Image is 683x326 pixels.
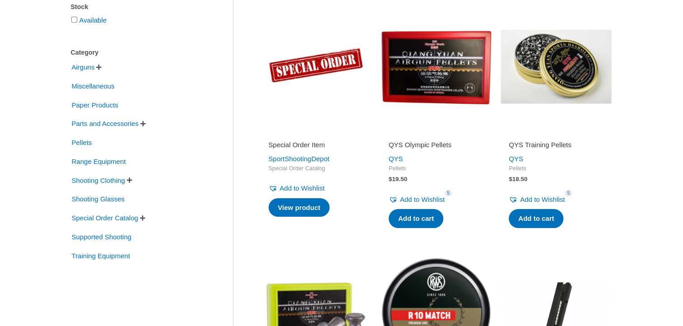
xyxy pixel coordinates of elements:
[260,11,372,122] img: Special Order Item
[71,191,126,207] span: Shooting Glasses
[280,184,325,192] span: Add to Wishlist
[71,251,131,259] a: Training Equipment
[389,140,483,149] h2: QYS Olympic Pellets
[71,173,126,188] span: Shooting Clothing
[400,196,445,203] span: Add to Wishlist
[509,128,604,139] iframe: Customer reviews powered by Trustpilot
[389,176,407,182] bdi: 19.50
[509,155,523,163] a: QYS
[269,182,325,195] a: Add to Wishlist
[269,165,363,172] span: Special Order Catalog
[140,215,145,221] span: 
[509,193,565,206] a: Add to Wishlist
[389,128,483,139] iframe: Customer reviews powered by Trustpilot
[96,64,102,70] span: 
[520,196,565,203] span: Add to Wishlist
[509,165,604,172] span: Pellets
[509,209,563,228] a: Add to cart: “QYS Training Pellets”
[381,11,492,122] img: QYS Olympic Pellets
[445,190,452,196] span: 5
[389,193,445,206] a: Add to Wishlist
[509,140,604,153] a: QYS Training Pellets
[71,229,133,245] span: Supported Shooting
[509,176,512,182] span: $
[79,16,107,24] a: Available
[389,176,392,182] span: $
[71,195,126,202] a: Shooting Glasses
[269,140,363,153] a: Special Order Item
[71,46,206,59] div: Category
[71,17,77,23] input: Available
[501,11,612,122] img: QYS Training Pellets
[71,63,96,70] a: Airguns
[71,135,93,150] span: Pellets
[71,82,116,89] a: Miscellaneous
[140,121,146,127] span: 
[71,157,127,165] a: Range Equipment
[269,198,330,217] a: Read more about “Special Order Item”
[389,155,403,163] a: QYS
[71,233,133,240] a: Supported Shooting
[71,210,139,226] span: Special Order Catalog
[509,176,527,182] bdi: 18.50
[269,128,363,139] iframe: Customer reviews powered by Trustpilot
[509,140,604,149] h2: QYS Training Pellets
[269,155,330,163] a: SportShootingDepot
[71,60,96,75] span: Airguns
[71,214,139,221] a: Special Order Catalog
[71,119,139,127] a: Parts and Accessories
[71,154,127,169] span: Range Equipment
[71,138,93,146] a: Pellets
[71,98,119,113] span: Paper Products
[71,79,116,94] span: Miscellaneous
[389,140,483,153] a: QYS Olympic Pellets
[71,116,139,131] span: Parts and Accessories
[71,248,131,264] span: Training Equipment
[565,190,572,196] span: 5
[127,177,132,183] span: 
[389,165,483,172] span: Pellets
[71,100,119,108] a: Paper Products
[269,140,363,149] h2: Special Order Item
[389,209,443,228] a: Add to cart: “QYS Olympic Pellets”
[71,176,126,183] a: Shooting Clothing
[71,0,206,14] div: Stock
